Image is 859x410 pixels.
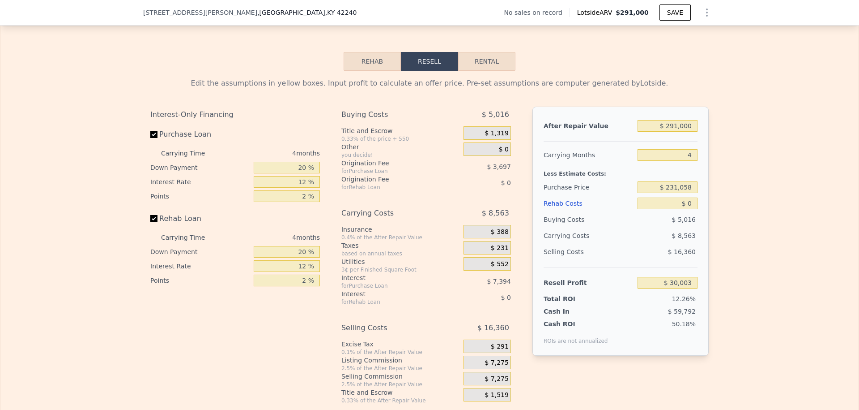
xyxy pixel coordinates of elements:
[544,294,600,303] div: Total ROI
[341,107,441,123] div: Buying Costs
[150,107,320,123] div: Interest-Only Financing
[491,228,509,236] span: $ 388
[544,228,600,244] div: Carrying Costs
[487,278,510,285] span: $ 7,394
[668,248,696,255] span: $ 16,360
[341,349,460,356] div: 0.1% of the After Repair Value
[341,250,460,257] div: based on annual taxes
[487,163,510,170] span: $ 3,697
[544,118,634,134] div: After Repair Value
[150,131,157,138] input: Purchase Loan
[341,151,460,159] div: you decide!
[341,365,460,372] div: 2.5% of the After Repair Value
[150,189,250,203] div: Points
[341,340,460,349] div: Excise Tax
[161,146,219,160] div: Carrying Time
[341,184,441,191] div: for Rehab Loan
[485,375,508,383] span: $ 7,275
[341,372,460,381] div: Selling Commission
[544,179,634,195] div: Purchase Price
[477,320,509,336] span: $ 16,360
[672,216,696,223] span: $ 5,016
[491,244,509,252] span: $ 231
[223,146,320,160] div: 4 months
[341,381,460,388] div: 2.5% of the After Repair Value
[544,163,697,179] div: Less Estimate Costs:
[491,260,509,268] span: $ 552
[544,319,608,328] div: Cash ROI
[341,241,460,250] div: Taxes
[341,356,460,365] div: Listing Commission
[501,179,511,186] span: $ 0
[544,195,634,211] div: Rehab Costs
[544,307,600,316] div: Cash In
[458,52,515,71] button: Rental
[341,289,441,298] div: Interest
[499,146,509,154] span: $ 0
[150,273,250,288] div: Points
[504,8,570,17] div: No sales on record
[672,295,696,302] span: 12.26%
[491,343,509,351] span: $ 291
[150,78,709,89] div: Edit the assumptions in yellow boxes. Input profit to calculate an offer price. Pre-set assumptio...
[341,142,460,151] div: Other
[401,52,458,71] button: Resell
[485,359,508,367] span: $ 7,275
[577,8,616,17] span: Lotside ARV
[341,205,441,221] div: Carrying Costs
[544,147,634,163] div: Carrying Months
[341,273,441,282] div: Interest
[341,266,460,273] div: 3¢ per Finished Square Foot
[341,225,460,234] div: Insurance
[341,126,460,135] div: Title and Escrow
[341,257,460,266] div: Utilities
[341,282,441,289] div: for Purchase Loan
[341,320,441,336] div: Selling Costs
[659,4,691,21] button: SAVE
[150,245,250,259] div: Down Payment
[485,391,508,399] span: $ 1,519
[161,230,219,245] div: Carrying Time
[341,135,460,142] div: 0.33% of the price + 550
[341,234,460,241] div: 0.4% of the After Repair Value
[150,259,250,273] div: Interest Rate
[143,8,257,17] span: [STREET_ADDRESS][PERSON_NAME]
[150,126,250,142] label: Purchase Loan
[544,275,634,291] div: Resell Profit
[341,168,441,175] div: for Purchase Loan
[341,397,460,404] div: 0.33% of the After Repair Value
[544,328,608,345] div: ROIs are not annualized
[482,107,509,123] span: $ 5,016
[344,52,401,71] button: Rehab
[482,205,509,221] span: $ 8,563
[257,8,357,17] span: , [GEOGRAPHIC_DATA]
[672,320,696,328] span: 50.18%
[544,211,634,228] div: Buying Costs
[698,4,716,22] button: Show Options
[616,9,649,16] span: $291,000
[668,308,696,315] span: $ 59,792
[150,160,250,175] div: Down Payment
[544,244,634,260] div: Selling Costs
[341,298,441,306] div: for Rehab Loan
[672,232,696,239] span: $ 8,563
[223,230,320,245] div: 4 months
[341,388,460,397] div: Title and Escrow
[150,215,157,222] input: Rehab Loan
[150,211,250,227] label: Rehab Loan
[325,9,357,16] span: , KY 42240
[501,294,511,301] span: $ 0
[341,175,441,184] div: Origination Fee
[150,175,250,189] div: Interest Rate
[485,129,508,138] span: $ 1,319
[341,159,441,168] div: Origination Fee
